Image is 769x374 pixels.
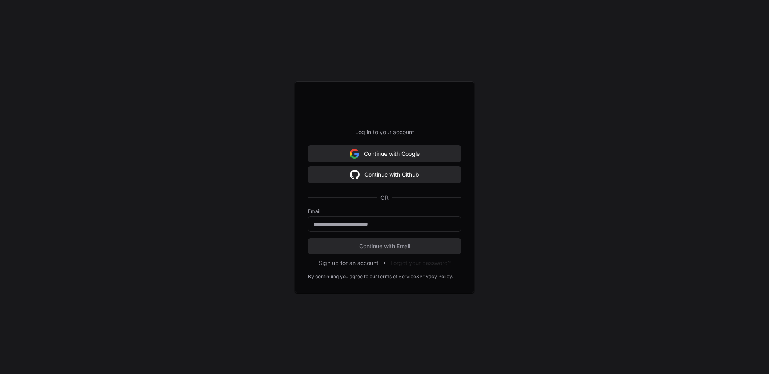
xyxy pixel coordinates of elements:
[308,273,377,280] div: By continuing you agree to our
[319,259,378,267] button: Sign up for an account
[419,273,453,280] a: Privacy Policy.
[308,128,461,136] p: Log in to your account
[377,273,416,280] a: Terms of Service
[308,238,461,254] button: Continue with Email
[308,208,461,215] label: Email
[391,259,451,267] button: Forgot your password?
[308,167,461,183] button: Continue with Github
[350,146,359,162] img: Sign in with google
[308,146,461,162] button: Continue with Google
[377,194,392,202] span: OR
[308,242,461,250] span: Continue with Email
[350,167,360,183] img: Sign in with google
[416,273,419,280] div: &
